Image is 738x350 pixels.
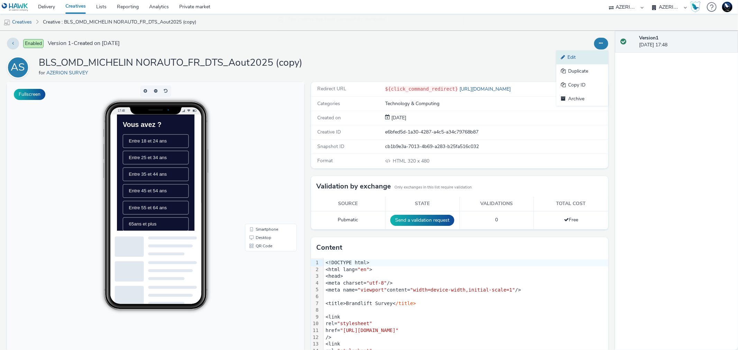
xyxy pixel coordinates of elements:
div: e6bfed5d-1a30-4287-a4c5-a34c79768b87 [385,129,607,136]
div: 5 [311,286,320,293]
span: [DATE] [390,114,406,121]
th: Validations [459,197,534,211]
div: 7 [311,300,320,307]
a: Duplicate [556,64,608,78]
span: Smartphone [249,145,271,149]
span: "en" [358,267,370,272]
h3: Validation by exchange [316,181,391,192]
th: Total cost [534,197,608,211]
div: <head> [324,273,608,280]
div: <!DOCTYPE html> [324,259,608,266]
li: Desktop [239,151,289,160]
img: undefined Logo [2,3,28,11]
img: Hawk Academy [690,1,701,12]
div: 3 [311,273,320,280]
h1: BLS_OMD_MICHELIN NORAUTO_FR_DTS_Aout2025 (copy) [39,56,302,70]
div: 11 [311,327,320,334]
a: Creative : BLS_OMD_MICHELIN NORAUTO_FR_DTS_Aout2025 (copy) [39,14,200,30]
small: Only exchanges in this list require validation [394,185,472,190]
span: "stylesheet" [337,321,372,326]
span: Snapshot ID [317,143,344,150]
a: Hawk Academy [690,1,703,12]
span: 0 [495,217,498,223]
button: Fullscreen [14,89,45,100]
img: Support Hawk [722,2,732,12]
span: Version 1 - Created on [DATE] [48,39,120,47]
span: Redirect URL [317,85,346,92]
div: 2 [311,266,320,273]
div: <link [324,341,608,348]
li: Smartphone [239,143,289,151]
div: href= [324,327,608,334]
span: "width=device-width,initial-scale=1" [410,287,515,293]
div: [DATE] 17:48 [639,35,732,49]
button: Send a validation request [390,215,454,226]
span: 17:48 [110,27,118,30]
th: State [385,197,459,211]
div: /> [324,334,608,341]
span: Entre 18 et 24 ans [17,34,71,42]
h1: Vous avez ? [8,9,102,20]
a: [URL][DOMAIN_NAME] [458,86,513,92]
a: AS [7,64,32,71]
span: Desktop [249,154,264,158]
span: Entre 35 et 44 ans [17,82,71,89]
span: 320 x 480 [392,158,429,164]
li: QR Code [239,160,289,168]
span: Enabled [23,39,44,48]
span: Categories [317,100,340,107]
span: Entre 55 et 64 ans [17,129,71,137]
div: 8 [311,307,320,314]
span: Entre 25 et 34 ans [17,58,71,65]
span: Free [564,217,578,223]
a: Archive [556,92,608,106]
a: AZERION SURVEY [46,70,91,76]
div: <title>Brandlift Survey< [324,300,608,307]
span: HTML [393,158,408,164]
div: 1 [311,259,320,266]
img: mobile [3,19,10,26]
div: 4 [311,280,320,287]
div: 10 [311,320,320,327]
span: 65ans et plus [17,153,56,160]
span: "viewport" [358,287,387,293]
span: "utf-8" [366,280,387,286]
span: QR Code [249,162,265,166]
div: <meta charset= /> [324,280,608,287]
div: AS [11,58,25,77]
div: <link [324,314,608,321]
span: Creative ID [317,129,341,135]
div: rel= [324,320,608,327]
div: 6 [311,293,320,300]
div: Technology & Computing [385,100,607,107]
th: Source [311,197,385,211]
a: Edit [556,50,608,64]
span: for [39,70,46,76]
div: <html lang= > [324,266,608,273]
span: Created on [317,114,341,121]
code: ${click_command_redirect} [385,86,458,92]
div: Creation 26 September 2025, 17:48 [390,114,406,121]
span: Entre 45 et 54 ans [17,105,71,113]
a: Copy ID [556,78,608,92]
h3: Content [316,242,342,253]
div: <meta name= content= /> [324,287,608,294]
div: 12 [311,334,320,341]
span: /title> [395,301,416,306]
strong: Version 1 [639,35,658,41]
td: Pubmatic [311,211,385,229]
div: cb1b9e3a-7013-4b69-a283-b25fa516c032 [385,143,607,150]
span: The creative has been successfully duplicated [289,16,457,25]
div: 13 [311,341,320,348]
div: 9 [311,314,320,321]
span: "[URL][DOMAIN_NAME]" [340,328,399,333]
span: Format [317,157,333,164]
